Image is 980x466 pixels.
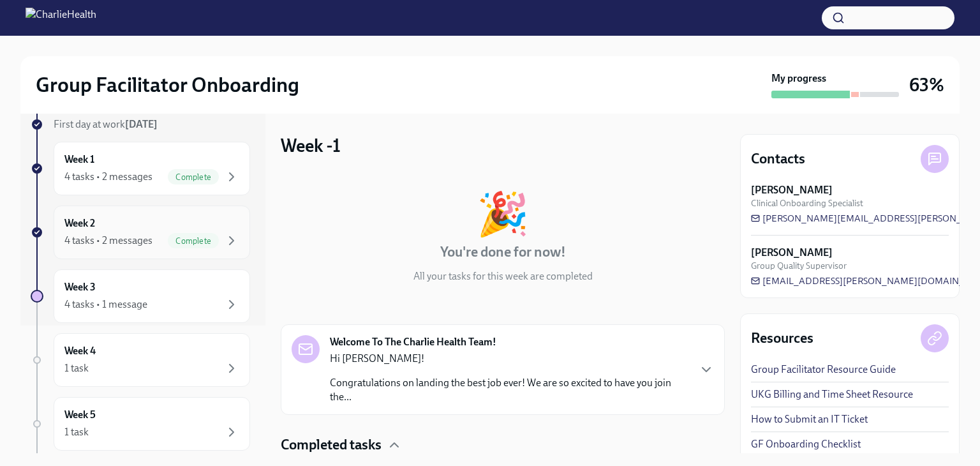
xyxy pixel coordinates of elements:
[751,363,896,377] a: Group Facilitator Resource Guide
[31,397,250,451] a: Week 51 task
[281,435,725,455] div: Completed tasks
[281,435,382,455] h4: Completed tasks
[330,352,688,366] p: Hi [PERSON_NAME]!
[31,206,250,259] a: Week 24 tasks • 2 messagesComplete
[477,193,529,235] div: 🎉
[751,197,863,209] span: Clinical Onboarding Specialist
[26,8,96,28] img: CharlieHealth
[64,280,96,294] h6: Week 3
[31,142,250,195] a: Week 14 tasks • 2 messagesComplete
[64,408,96,422] h6: Week 5
[330,376,688,404] p: Congratulations on landing the best job ever! We are so excited to have you join the...
[330,335,496,349] strong: Welcome To The Charlie Health Team!
[168,172,219,182] span: Complete
[751,246,833,260] strong: [PERSON_NAME]
[125,118,158,130] strong: [DATE]
[751,183,833,197] strong: [PERSON_NAME]
[440,243,566,262] h4: You're done for now!
[64,234,152,248] div: 4 tasks • 2 messages
[64,216,95,230] h6: Week 2
[31,117,250,132] a: First day at work[DATE]
[751,387,913,402] a: UKG Billing and Time Sheet Resource
[64,344,96,358] h6: Week 4
[751,329,813,348] h4: Resources
[751,437,861,451] a: GF Onboarding Checklist
[31,269,250,323] a: Week 34 tasks • 1 message
[64,297,147,312] div: 4 tasks • 1 message
[64,361,89,375] div: 1 task
[771,71,826,86] strong: My progress
[909,73,944,96] h3: 63%
[54,118,158,130] span: First day at work
[64,425,89,439] div: 1 task
[281,134,341,157] h3: Week -1
[168,236,219,246] span: Complete
[64,170,152,184] div: 4 tasks • 2 messages
[751,260,847,272] span: Group Quality Supervisor
[36,72,299,98] h2: Group Facilitator Onboarding
[31,333,250,387] a: Week 41 task
[413,269,593,283] p: All your tasks for this week are completed
[751,149,805,169] h4: Contacts
[751,412,868,426] a: How to Submit an IT Ticket
[64,153,94,167] h6: Week 1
